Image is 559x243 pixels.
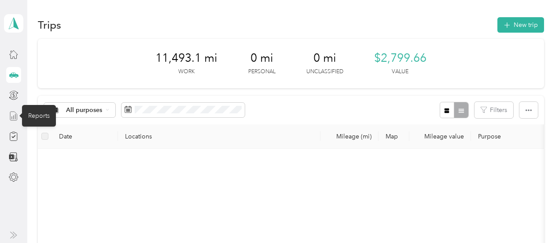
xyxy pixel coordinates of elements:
[320,124,379,149] th: Mileage (mi)
[409,124,471,149] th: Mileage value
[250,51,273,65] span: 0 mi
[248,68,276,76] p: Personal
[313,51,336,65] span: 0 mi
[374,51,427,65] span: $2,799.66
[510,194,559,243] iframe: Everlance-gr Chat Button Frame
[306,68,343,76] p: Unclassified
[155,51,217,65] span: 11,493.1 mi
[497,17,544,33] button: New trip
[22,105,56,127] div: Reports
[66,107,103,113] span: All purposes
[52,124,118,149] th: Date
[178,68,195,76] p: Work
[474,102,513,118] button: Filters
[392,68,408,76] p: Value
[379,124,409,149] th: Map
[38,20,61,30] h1: Trips
[118,124,320,149] th: Locations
